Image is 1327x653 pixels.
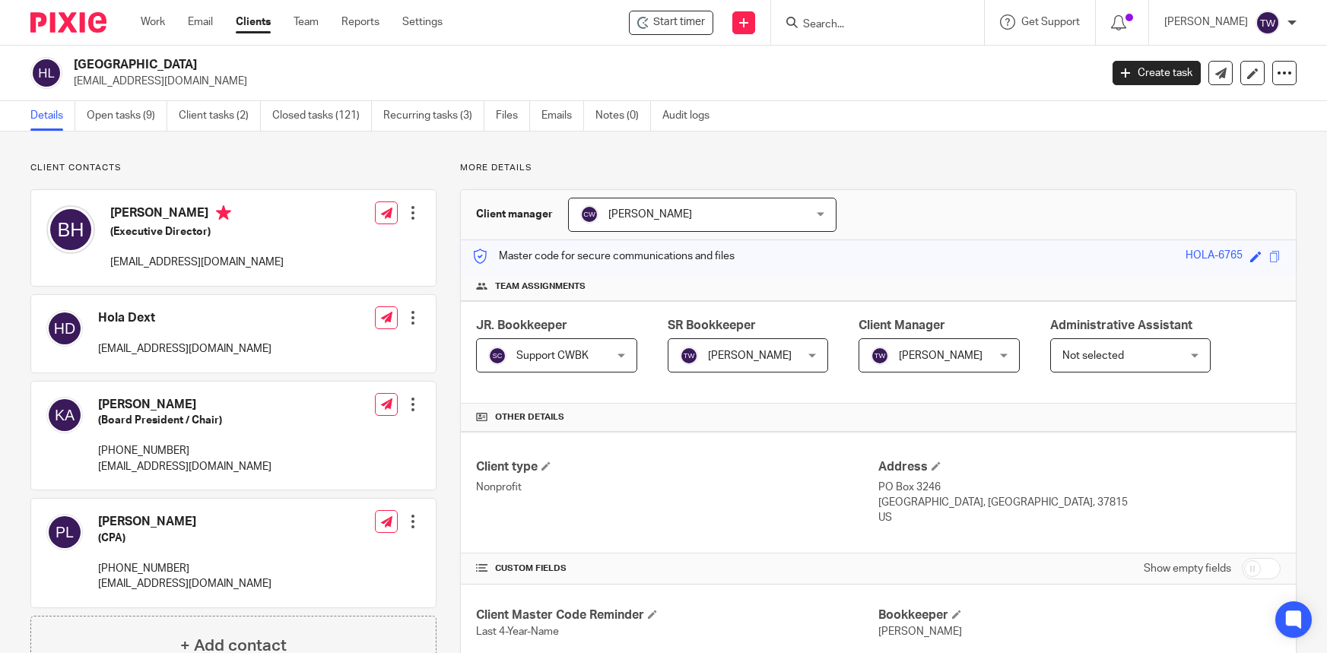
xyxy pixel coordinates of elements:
[460,162,1297,174] p: More details
[236,14,271,30] a: Clients
[476,626,559,637] span: Last 4-Year-Name
[629,11,713,35] div: HOLA Lakeway
[662,101,721,131] a: Audit logs
[859,319,945,331] span: Client Manager
[595,101,651,131] a: Notes (0)
[46,514,83,550] img: svg%3E
[1144,561,1231,576] label: Show empty fields
[708,350,792,361] span: [PERSON_NAME]
[216,205,231,220] i: Primary
[1050,319,1192,331] span: Administrative Assistant
[496,101,530,131] a: Files
[878,510,1281,525] p: US
[98,341,271,357] p: [EMAIL_ADDRESS][DOMAIN_NAME]
[98,576,271,591] p: [EMAIL_ADDRESS][DOMAIN_NAME]
[98,443,271,458] p: [PHONE_NUMBER]
[653,14,705,30] span: Start timer
[98,514,271,530] h4: [PERSON_NAME]
[74,57,887,73] h2: [GEOGRAPHIC_DATA]
[98,397,271,413] h4: [PERSON_NAME]
[341,14,379,30] a: Reports
[878,495,1281,510] p: [GEOGRAPHIC_DATA], [GEOGRAPHIC_DATA], 37815
[98,531,271,546] h5: (CPA)
[141,14,165,30] a: Work
[30,57,62,89] img: svg%3E
[495,411,564,423] span: Other details
[179,101,261,131] a: Client tasks (2)
[98,459,271,474] p: [EMAIL_ADDRESS][DOMAIN_NAME]
[476,207,553,222] h3: Client manager
[110,224,284,239] h5: (Executive Director)
[476,607,878,623] h4: Client Master Code Reminder
[802,18,938,32] input: Search
[110,205,284,224] h4: [PERSON_NAME]
[472,249,735,264] p: Master code for secure communications and files
[272,101,372,131] a: Closed tasks (121)
[668,319,756,331] span: SR Bookkeeper
[383,101,484,131] a: Recurring tasks (3)
[1256,11,1280,35] img: svg%3E
[488,347,506,365] img: svg%3E
[30,162,437,174] p: Client contacts
[878,626,962,637] span: [PERSON_NAME]
[1062,350,1124,361] span: Not selected
[476,319,567,331] span: JR. Bookkeeper
[188,14,213,30] a: Email
[46,310,83,347] img: svg%3E
[1186,248,1243,265] div: HOLA-6765
[46,205,95,254] img: svg%3E
[98,310,271,326] h4: Hola Dext
[98,561,271,576] p: [PHONE_NUMBER]
[1021,17,1080,27] span: Get Support
[1164,14,1248,30] p: [PERSON_NAME]
[30,101,75,131] a: Details
[516,350,589,361] span: Support CWBK
[30,12,106,33] img: Pixie
[46,397,83,433] img: svg%3E
[476,480,878,495] p: Nonprofit
[608,209,692,220] span: [PERSON_NAME]
[74,74,1090,89] p: [EMAIL_ADDRESS][DOMAIN_NAME]
[476,563,878,575] h4: CUSTOM FIELDS
[878,459,1281,475] h4: Address
[680,347,698,365] img: svg%3E
[878,480,1281,495] p: PO Box 3246
[541,101,584,131] a: Emails
[476,459,878,475] h4: Client type
[580,205,598,223] img: svg%3E
[878,607,1281,623] h4: Bookkeeper
[402,14,443,30] a: Settings
[98,413,271,428] h5: (Board President / Chair)
[871,347,889,365] img: svg%3E
[495,281,586,293] span: Team assignments
[294,14,319,30] a: Team
[87,101,167,131] a: Open tasks (9)
[1113,61,1201,85] a: Create task
[110,255,284,270] p: [EMAIL_ADDRESS][DOMAIN_NAME]
[899,350,983,361] span: [PERSON_NAME]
